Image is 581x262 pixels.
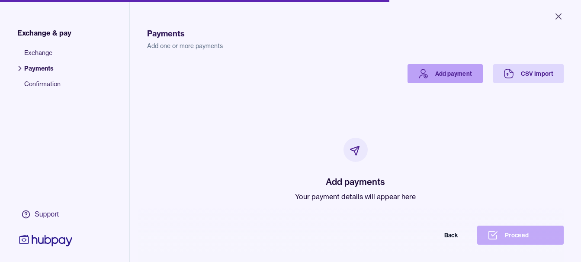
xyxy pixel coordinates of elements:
span: Confirmation [24,80,61,95]
h2: Add payments [295,176,416,188]
a: CSV Import [493,64,564,83]
p: Your payment details will appear here [295,191,416,202]
div: Support [35,210,59,219]
span: Exchange [24,49,61,64]
p: Add one or more payments [147,42,564,50]
span: Exchange & pay [17,28,71,38]
span: Payments [24,64,61,80]
a: Support [17,205,74,223]
h1: Payments [147,28,564,40]
button: Back [382,226,469,245]
button: Close [543,7,574,26]
a: Add payment [408,64,483,83]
